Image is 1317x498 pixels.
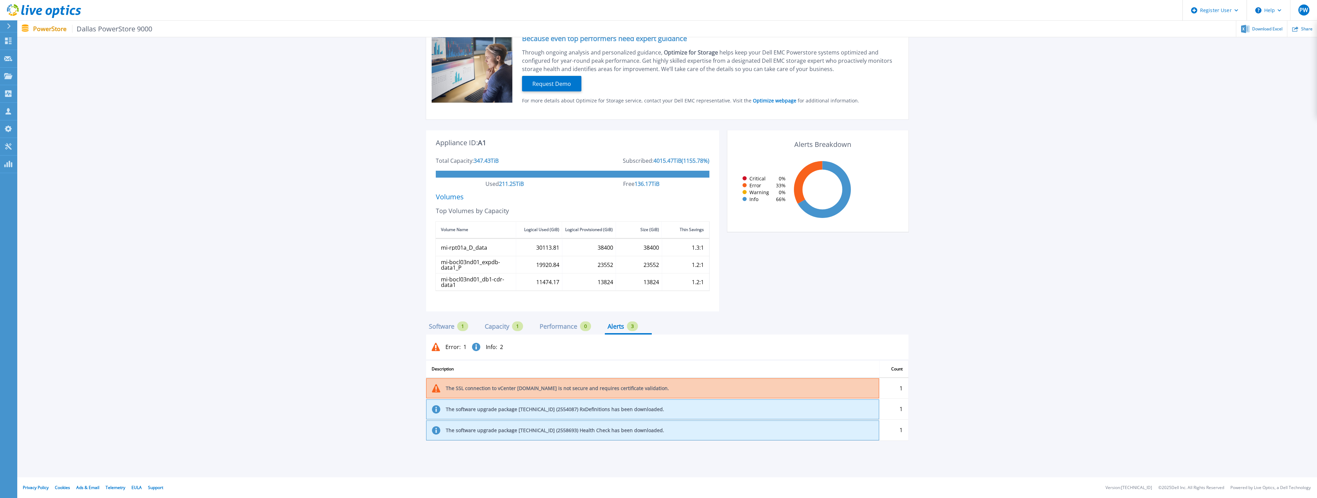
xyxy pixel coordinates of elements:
div: Count [891,366,903,372]
div: Logical Used (GiB) [524,226,559,234]
img: Optimize Promo [432,25,512,103]
a: Telemetry [106,485,125,490]
a: Optimize webpage [751,97,798,104]
div: 347.43 TiB [474,158,499,163]
div: 19920.84 [536,262,559,267]
div: 1.2:1 [692,279,704,285]
a: Cookies [55,485,70,490]
div: Volume Name [441,226,468,234]
a: Ads & Email [76,485,99,490]
div: A1 [478,140,486,158]
div: Alerts Breakdown [737,135,908,153]
p: PowerStore [33,25,153,33]
span: 33 % [776,183,786,188]
div: Free [623,181,635,187]
div: Critical [740,176,766,181]
span: Download Excel [1252,27,1282,31]
span: Share [1301,27,1313,31]
div: 0 [580,321,591,331]
p: The software upgrade package [TECHNICAL_ID] (2558693) Health Check has been downloaded. [446,428,664,433]
div: 211.25 TiB [499,181,524,187]
div: Software [429,323,454,329]
span: Request Demo [530,80,574,88]
div: 1 [879,399,908,419]
div: Info [740,197,758,202]
div: Thin Savings [680,226,704,234]
div: Used [485,181,499,187]
div: Alerts [608,323,624,329]
span: 0 % [779,190,786,195]
span: PW [1299,7,1308,13]
div: Top Volumes by Capacity [436,208,709,213]
div: For more details about Optimize for Storage service, contact your Dell EMC representative. Visit ... [522,98,899,103]
div: Toggle SortBy [879,361,908,377]
div: 136.17 TiB [635,181,659,187]
div: 11474.17 [536,279,559,285]
div: Size (GiB) [640,226,659,234]
span: 66 % [776,197,786,202]
div: Error [740,183,761,188]
li: Version: [TECHNICAL_ID] [1105,486,1152,490]
div: 23552 [643,262,659,267]
div: 13824 [643,279,659,285]
div: ( 1155.78 %) [681,158,709,163]
div: Subscribed: [623,158,653,163]
div: 1.3:1 [692,245,704,250]
div: 13824 [597,279,613,285]
div: 38400 [643,245,659,250]
div: 1 [879,378,908,399]
li: © 2025 Dell Inc. All Rights Reserved [1158,486,1224,490]
div: Performance [540,323,577,329]
div: 23552 [597,262,613,267]
div: 1 [512,321,523,331]
div: Logical Provisioned (GiB) [565,226,613,234]
div: 38400 [597,245,613,250]
div: Warning [740,190,769,195]
div: mi-rpt01a_D_data [441,245,487,250]
div: Through ongoing analysis and personalized guidance, helps keep your Dell EMC Powerstore systems o... [522,48,899,73]
p: The SSL connection to vCenter [DOMAIN_NAME] is not secure and requires certificate validation. [446,386,669,391]
div: Description [432,366,454,372]
span: Info : [486,344,497,350]
div: 1 [457,321,468,331]
div: 1.2:1 [692,262,704,267]
span: 1 [463,344,466,350]
span: Dallas PowerStore 9000 [72,25,153,33]
div: Appliance ID: [436,140,478,146]
div: 3 [627,321,638,331]
span: 0 % [779,176,786,181]
div: mi-bocl03nd01_db1-cdr-data1 [441,276,513,287]
div: Total Capacity: [436,158,474,163]
span: Error : [445,344,461,350]
li: Powered by Live Optics, a Dell Technology [1230,486,1311,490]
div: 1 [879,420,908,440]
div: 30113.81 [536,245,559,250]
span: 2 [500,344,503,350]
span: Optimize for Storage [664,49,719,56]
div: Toggle SortBy [426,361,879,377]
div: 4015.47 TiB [653,158,681,163]
div: Volumes [436,194,709,200]
div: mi-bocl03nd01_expdb-data1_P [441,259,513,270]
a: EULA [131,485,142,490]
div: Capacity [485,323,509,329]
h4: Because even top performers need expert guidance [522,36,899,41]
a: Support [148,485,163,490]
button: Request Demo [522,76,581,91]
a: Privacy Policy [23,485,49,490]
p: The software upgrade package [TECHNICAL_ID] (2554087) RxDefinitions has been downloaded. [446,407,664,412]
